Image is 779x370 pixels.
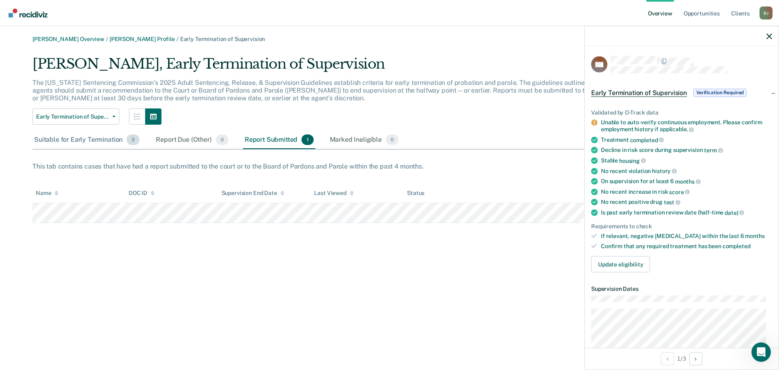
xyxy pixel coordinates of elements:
[591,285,772,292] dt: Supervision Dates
[601,178,772,185] div: On supervision for at least 6
[751,342,771,362] iframe: Intercom live chat
[693,89,747,97] span: Verification Required
[104,36,110,42] span: /
[314,190,353,197] div: Last Viewed
[110,36,175,42] a: [PERSON_NAME] Profile
[689,352,702,365] button: Next Opportunity
[652,168,677,174] span: history
[36,113,109,120] span: Early Termination of Supervision
[601,199,772,206] div: No recent positive drug
[723,243,751,249] span: completed
[585,80,779,106] div: Early Termination of SupervisionVerification Required
[675,178,701,184] span: months
[760,6,773,19] button: Profile dropdown button
[601,243,772,250] div: Confirm that any required treatment has been
[601,233,772,240] div: If relevant, negative [MEDICAL_DATA] within the last 6
[601,136,772,143] div: Treatment
[243,131,315,149] div: Report Submitted
[32,162,747,170] div: This tab contains cases that have had a report submitted to the court or to the Board of Pardons ...
[630,136,664,143] span: completed
[591,256,650,272] button: Update eligibility
[745,233,764,239] span: months
[619,157,646,164] span: housing
[591,223,772,229] div: Requirements to check
[175,36,180,42] span: /
[32,36,104,42] a: [PERSON_NAME] Overview
[601,119,772,133] div: Unable to auto-verify continuous employment. Please confirm employment history if applicable.
[585,348,779,369] div: 1 / 3
[301,134,313,145] span: 1
[9,9,47,17] img: Recidiviz
[601,157,772,164] div: Stable
[601,147,772,154] div: Decline in risk score during supervision
[661,352,674,365] button: Previous Opportunity
[180,36,265,42] span: Early Termination of Supervision
[601,188,772,195] div: No recent increase in risk
[591,89,687,97] span: Early Termination of Supervision
[669,188,690,195] span: score
[127,134,140,145] span: 3
[328,131,400,149] div: Marked Ineligible
[407,190,424,197] div: Status
[154,131,230,149] div: Report Due (Other)
[36,190,58,197] div: Name
[32,79,610,102] p: The [US_STATE] Sentencing Commission’s 2025 Adult Sentencing, Release, & Supervision Guidelines e...
[216,134,228,145] span: 0
[386,134,398,145] span: 0
[222,190,284,197] div: Supervision End Date
[760,6,773,19] div: B J
[32,131,141,149] div: Suitable for Early Termination
[601,209,772,216] div: Is past early termination review date (half-time
[601,167,772,175] div: No recent violation
[664,199,680,206] span: test
[704,147,723,154] span: term
[725,209,744,216] span: date)
[32,56,617,79] div: [PERSON_NAME], Early Termination of Supervision
[129,190,155,197] div: DOC ID
[591,109,772,116] div: Validated by O-Track data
